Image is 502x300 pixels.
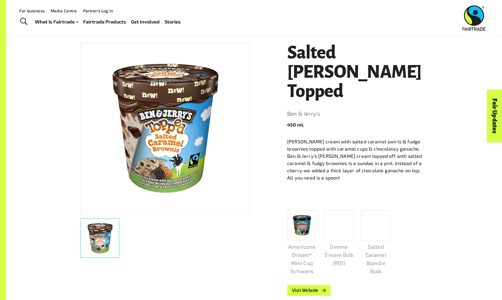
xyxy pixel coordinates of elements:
a: Stories [165,17,181,26]
p: [PERSON_NAME] cream with salted caramel swirls & fudge brownies topped with caramel cups & chocol... [287,138,428,181]
p: 450 mL [287,121,428,128]
img: Fairtrade Australia New Zealand logo [463,5,486,31]
h1: Salted [PERSON_NAME] Topped [287,43,428,101]
p: Americone Dream® Mini Cup Schwans [287,243,317,275]
a: For business [19,8,45,13]
a: Visit Website [287,285,331,296]
a: Gimme S’more Bulk (R01) [324,210,354,267]
a: Partners Log In [83,8,113,13]
a: What is Fairtrade [35,17,78,26]
p: Gimme S’more Bulk (R01) [324,243,354,267]
a: Ben & Jerry's [287,109,428,119]
a: Get Involved [131,17,160,26]
a: Salted Caramel Blondie Bulk [361,210,391,275]
p: Salted Caramel Blondie Bulk [361,243,391,275]
a: Media Centre [51,8,77,13]
a: Americone Dream® Mini Cup Schwans [287,210,317,275]
a: Fairtrade Products [83,17,126,26]
a: Toggle Search [16,14,31,29]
